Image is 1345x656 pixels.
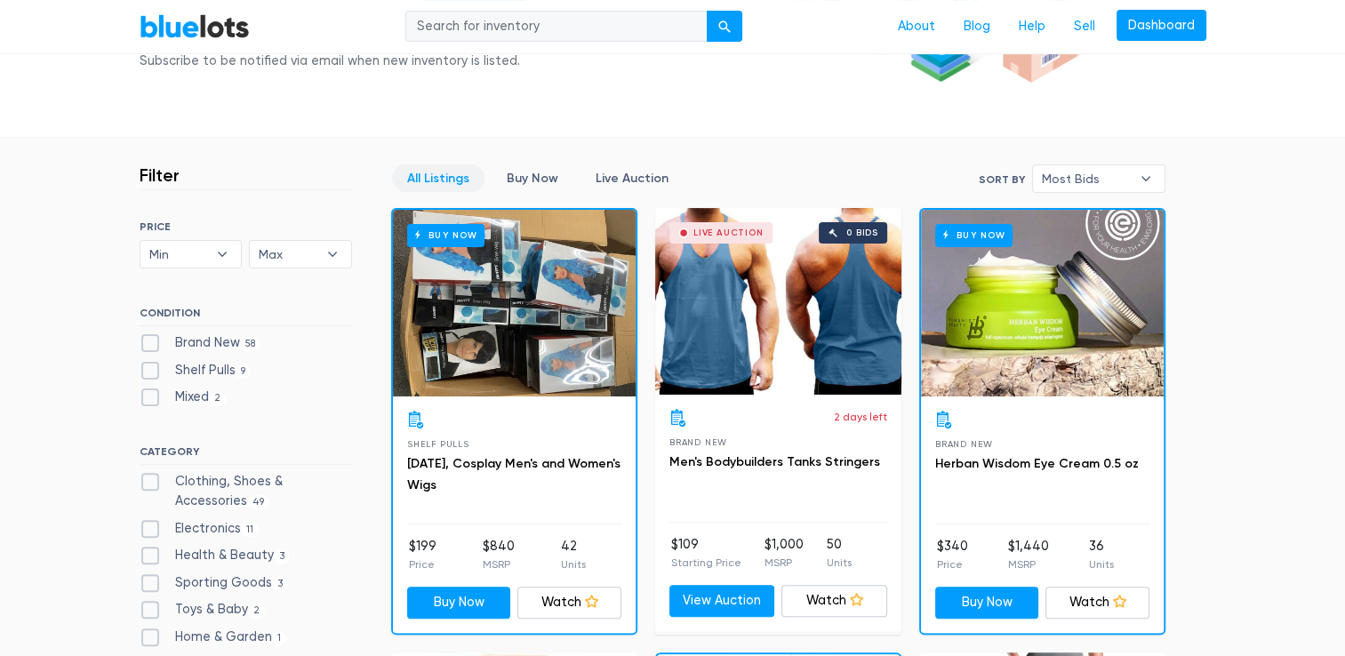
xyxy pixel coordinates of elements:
a: All Listings [392,164,484,192]
a: Watch [517,587,621,619]
label: Toys & Baby [140,600,266,620]
span: 11 [241,523,260,537]
span: Max [259,241,317,268]
span: Min [149,241,208,268]
a: Buy Now [407,587,511,619]
span: 2 [248,604,266,619]
span: Most Bids [1042,165,1131,192]
p: Price [409,556,436,572]
b: ▾ [1127,165,1165,192]
a: Men's Bodybuilders Tanks Stringers [669,454,880,469]
p: Units [1089,556,1114,572]
a: View Auction [669,585,775,617]
a: Buy Now [492,164,573,192]
label: Sporting Goods [140,573,289,593]
div: Live Auction [693,228,764,237]
p: Units [827,555,852,571]
p: Starting Price [671,555,741,571]
input: Search for inventory [405,11,708,43]
h3: Filter [140,164,180,186]
a: Live Auction [580,164,684,192]
span: 2 [209,392,227,406]
label: Mixed [140,388,227,407]
li: $1,440 [1008,537,1049,572]
b: ▾ [204,241,241,268]
a: Live Auction 0 bids [655,208,901,395]
li: $109 [671,535,741,571]
label: Clothing, Shoes & Accessories [140,472,352,510]
li: $340 [937,537,968,572]
li: $199 [409,537,436,572]
p: Price [937,556,968,572]
span: Shelf Pulls [407,439,469,449]
label: Brand New [140,333,261,353]
li: 50 [827,535,852,571]
span: 1 [272,631,287,645]
h6: Buy Now [935,224,1013,246]
p: MSRP [1008,556,1049,572]
h6: PRICE [140,220,352,233]
label: Home & Garden [140,628,287,647]
a: Buy Now [935,587,1039,619]
span: Brand New [935,439,993,449]
a: Watch [1045,587,1149,619]
h6: CONDITION [140,307,352,326]
a: Buy Now [921,210,1164,396]
a: Sell [1060,10,1109,44]
b: ▾ [314,241,351,268]
a: Herban Wisdom Eye Cream 0.5 oz [935,456,1139,471]
span: Brand New [669,437,727,447]
h6: Buy Now [407,224,484,246]
a: Help [1005,10,1060,44]
li: 42 [561,537,586,572]
li: $840 [483,537,515,572]
span: 9 [236,364,252,379]
span: 49 [247,495,270,509]
label: Shelf Pulls [140,361,252,380]
label: Electronics [140,519,260,539]
a: Blog [949,10,1005,44]
a: Buy Now [393,210,636,396]
p: 2 days left [834,409,887,425]
label: Health & Beauty [140,546,291,565]
p: MSRP [765,555,804,571]
a: BlueLots [140,13,250,39]
p: MSRP [483,556,515,572]
a: About [884,10,949,44]
a: Dashboard [1117,10,1206,42]
label: Sort By [979,172,1025,188]
a: [DATE], Cosplay Men's and Women's Wigs [407,456,620,492]
h6: CATEGORY [140,445,352,465]
div: Subscribe to be notified via email when new inventory is listed. [140,52,525,71]
li: 36 [1089,537,1114,572]
span: 3 [274,549,291,564]
a: Watch [781,585,887,617]
span: 58 [240,337,261,351]
p: Units [561,556,586,572]
div: 0 bids [846,228,878,237]
span: 3 [272,577,289,591]
li: $1,000 [765,535,804,571]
